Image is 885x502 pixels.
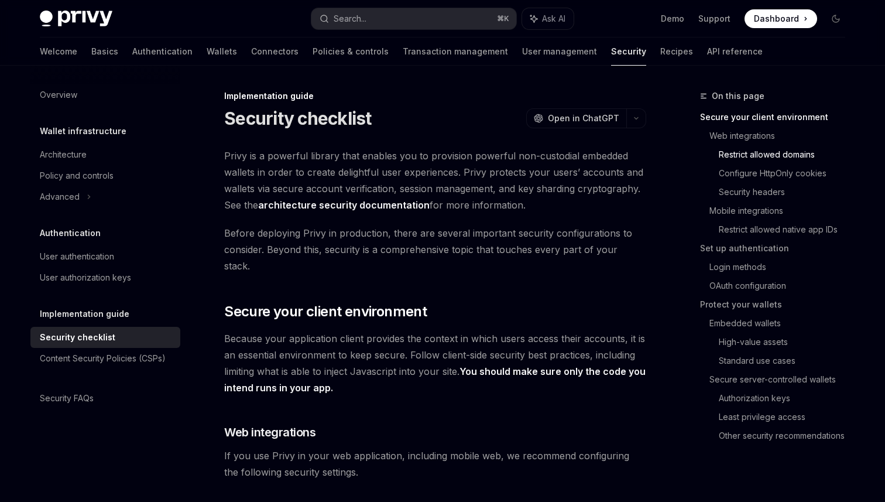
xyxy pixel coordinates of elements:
h1: Security checklist [224,108,372,129]
a: High-value assets [719,333,855,351]
h5: Wallet infrastructure [40,124,126,138]
button: Toggle dark mode [826,9,845,28]
a: Standard use cases [719,351,855,370]
div: Implementation guide [224,90,646,102]
a: Authorization keys [719,389,855,408]
a: Configure HttpOnly cookies [719,164,855,183]
a: User management [522,37,597,66]
div: Architecture [40,148,87,162]
a: Embedded wallets [709,314,855,333]
span: Open in ChatGPT [548,112,619,124]
a: Dashboard [745,9,817,28]
a: User authentication [30,246,180,267]
a: User authorization keys [30,267,180,288]
span: On this page [712,89,764,103]
a: Set up authentication [700,239,855,258]
button: Search...⌘K [311,8,516,29]
a: Mobile integrations [709,202,855,220]
a: Support [698,13,730,25]
div: Security FAQs [40,391,94,405]
a: Authentication [132,37,193,66]
a: Security headers [719,183,855,202]
div: Policy and controls [40,169,114,183]
a: OAuth configuration [709,276,855,295]
a: Web integrations [709,127,855,145]
a: Policies & controls [313,37,389,66]
span: Dashboard [754,13,799,25]
a: Policy and controls [30,165,180,186]
h5: Implementation guide [40,307,129,321]
span: Ask AI [542,13,565,25]
a: Security checklist [30,327,180,348]
div: Search... [334,12,366,26]
a: Demo [661,13,684,25]
h5: Authentication [40,226,101,240]
div: Advanced [40,190,80,204]
div: Security checklist [40,330,115,344]
a: Wallets [207,37,237,66]
button: Open in ChatGPT [526,108,626,128]
a: Restrict allowed native app IDs [719,220,855,239]
span: If you use Privy in your web application, including mobile web, we recommend configuring the foll... [224,448,646,480]
span: ⌘ K [497,14,509,23]
div: Content Security Policies (CSPs) [40,351,166,366]
a: Welcome [40,37,77,66]
a: Secure your client environment [700,108,855,127]
div: Overview [40,88,77,102]
a: Recipes [660,37,693,66]
a: Architecture [30,144,180,165]
a: Transaction management [403,37,508,66]
a: Least privilege access [719,408,855,426]
a: Overview [30,84,180,105]
a: Restrict allowed domains [719,145,855,164]
img: dark logo [40,11,112,27]
a: Protect your wallets [700,295,855,314]
span: Secure your client environment [224,302,427,321]
a: Secure server-controlled wallets [709,370,855,389]
a: architecture security documentation [258,199,430,211]
button: Ask AI [522,8,574,29]
div: User authentication [40,250,114,264]
span: Privy is a powerful library that enables you to provision powerful non-custodial embedded wallets... [224,148,646,213]
div: User authorization keys [40,271,131,285]
a: Content Security Policies (CSPs) [30,348,180,369]
a: Security FAQs [30,388,180,409]
span: Because your application client provides the context in which users access their accounts, it is ... [224,330,646,396]
a: Other security recommendations [719,426,855,445]
a: Connectors [251,37,299,66]
a: Security [611,37,646,66]
a: Login methods [709,258,855,276]
a: API reference [707,37,763,66]
a: Basics [91,37,118,66]
span: Web integrations [224,424,315,440]
span: Before deploying Privy in production, there are several important security configurations to cons... [224,225,646,274]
